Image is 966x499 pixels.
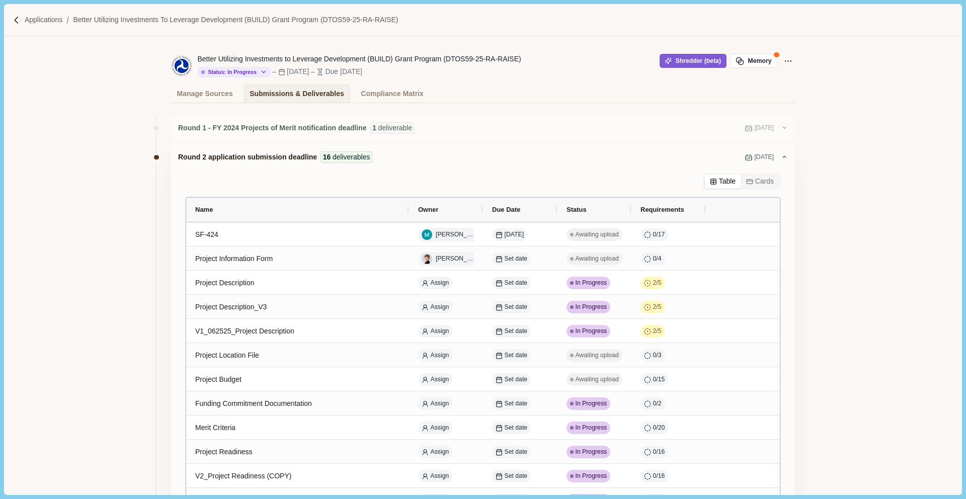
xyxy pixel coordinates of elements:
[781,54,795,68] button: Application Actions
[436,255,476,264] span: [PERSON_NAME]
[505,303,528,312] span: Set date
[576,375,619,384] span: Awaiting upload
[705,175,741,189] button: Table
[418,301,452,313] button: Assign
[195,346,400,365] div: Project Location File
[333,152,370,162] span: deliverables
[431,351,449,360] span: Assign
[431,472,449,481] span: Assign
[287,66,309,77] div: [DATE]
[325,66,362,77] div: Due [DATE]
[576,255,619,264] span: Awaiting upload
[418,349,452,362] button: Assign
[496,230,524,239] span: [DATE]
[576,327,607,336] span: In Progress
[195,370,400,389] div: Project Budget
[653,472,665,481] span: 0 / 16
[492,277,531,289] button: Set date
[436,230,476,239] span: [PERSON_NAME]
[195,249,400,269] div: Project Information Form
[492,206,520,213] span: Due Date
[653,424,665,433] span: 0 / 20
[422,229,432,240] img: Megan R
[431,303,449,312] span: Assign
[418,397,452,410] button: Assign
[492,301,531,313] button: Set date
[244,85,350,103] a: Submissions & Deliverables
[505,375,528,384] span: Set date
[195,394,400,413] div: Funding Commitment Documentation
[195,225,400,244] div: SF-424
[492,373,531,386] button: Set date
[195,466,400,486] div: V2_Project Readiness (COPY)
[653,255,662,264] span: 0 / 4
[576,424,607,433] span: In Progress
[492,470,531,482] button: Set date
[198,67,271,77] button: Status: In Progress
[653,375,665,384] span: 0 / 15
[250,85,344,103] div: Submissions & Deliverables
[492,446,531,458] button: Set date
[576,399,607,408] span: In Progress
[172,56,192,76] img: 1654794644197-seal_us_dot_8.png
[361,85,423,103] div: Compliance Matrix
[576,448,607,457] span: In Progress
[660,54,727,68] button: Shredder (beta)
[492,397,531,410] button: Set date
[272,66,276,77] div: –
[195,273,400,293] div: Project Description
[567,206,587,213] span: Status
[576,303,607,312] span: In Progress
[418,228,479,242] button: Megan R[PERSON_NAME]
[431,399,449,408] span: Assign
[431,448,449,457] span: Assign
[422,254,432,264] img: Helena Merk
[492,228,527,241] button: [DATE]
[418,373,452,386] button: Assign
[505,399,528,408] span: Set date
[12,16,21,25] img: Forward slash icon
[492,325,531,338] button: Set date
[418,446,452,458] button: Assign
[195,418,400,438] div: Merit Criteria
[198,54,521,64] div: Better Utilizing Investments to Leverage Development (BUILD) Grant Program (DTOS59-25-RA-RAISE)
[431,279,449,288] span: Assign
[653,327,662,336] span: 2 / 5
[378,123,413,133] span: deliverable
[418,277,452,289] button: Assign
[418,206,438,213] span: Owner
[431,375,449,384] span: Assign
[492,349,531,362] button: Set date
[201,69,257,75] div: Status: In Progress
[418,325,452,338] button: Assign
[653,448,665,457] span: 0 / 16
[505,472,528,481] span: Set date
[73,15,398,25] a: Better Utilizing Investments to Leverage Development (BUILD) Grant Program (DTOS59-25-RA-RAISE)
[576,279,607,288] span: In Progress
[355,85,429,103] a: Compliance Matrix
[25,15,63,25] a: Applications
[505,448,528,457] span: Set date
[730,54,777,68] button: Memory
[418,422,452,434] button: Assign
[418,252,479,266] button: Helena Merk[PERSON_NAME]
[653,303,662,312] span: 2 / 5
[653,230,665,239] span: 0 / 17
[505,279,528,288] span: Set date
[754,124,774,133] span: [DATE]
[653,399,662,408] span: 0 / 2
[311,66,315,77] div: –
[178,123,367,133] span: Round 1 - FY 2024 Projects of Merit notification deadline
[505,327,528,336] span: Set date
[640,206,684,213] span: Requirements
[576,230,619,239] span: Awaiting upload
[653,351,662,360] span: 0 / 3
[505,255,528,264] span: Set date
[171,85,238,103] a: Manage Sources
[178,152,317,162] span: Round 2 application submission deadline
[323,152,331,162] span: 16
[505,424,528,433] span: Set date
[492,422,531,434] button: Set date
[177,85,233,103] div: Manage Sources
[195,321,400,341] div: V1_062525_Project Description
